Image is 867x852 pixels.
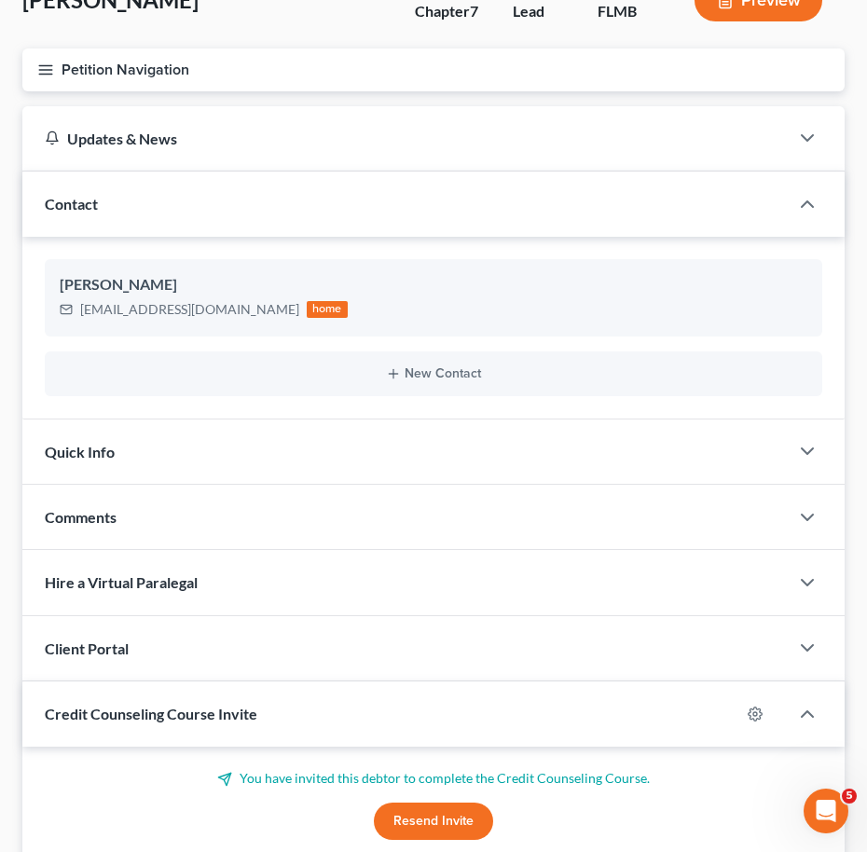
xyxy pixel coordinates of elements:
span: 5 [842,789,857,804]
div: home [307,301,348,318]
span: Contact [45,195,98,213]
iframe: Intercom live chat [804,789,848,833]
div: Chapter [415,1,483,22]
span: Quick Info [45,443,115,460]
div: FLMB [598,1,665,22]
div: Lead [513,1,568,22]
div: [EMAIL_ADDRESS][DOMAIN_NAME] [80,300,299,319]
div: Updates & News [45,129,766,148]
span: Hire a Virtual Paralegal [45,573,198,591]
button: Resend Invite [374,803,493,840]
button: Petition Navigation [22,48,845,91]
button: New Contact [60,366,807,381]
p: You have invited this debtor to complete the Credit Counseling Course. [45,769,822,788]
span: 7 [470,2,478,20]
span: Client Portal [45,639,129,657]
div: [PERSON_NAME] [60,274,807,296]
span: Comments [45,508,117,526]
span: Credit Counseling Course Invite [45,705,257,722]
